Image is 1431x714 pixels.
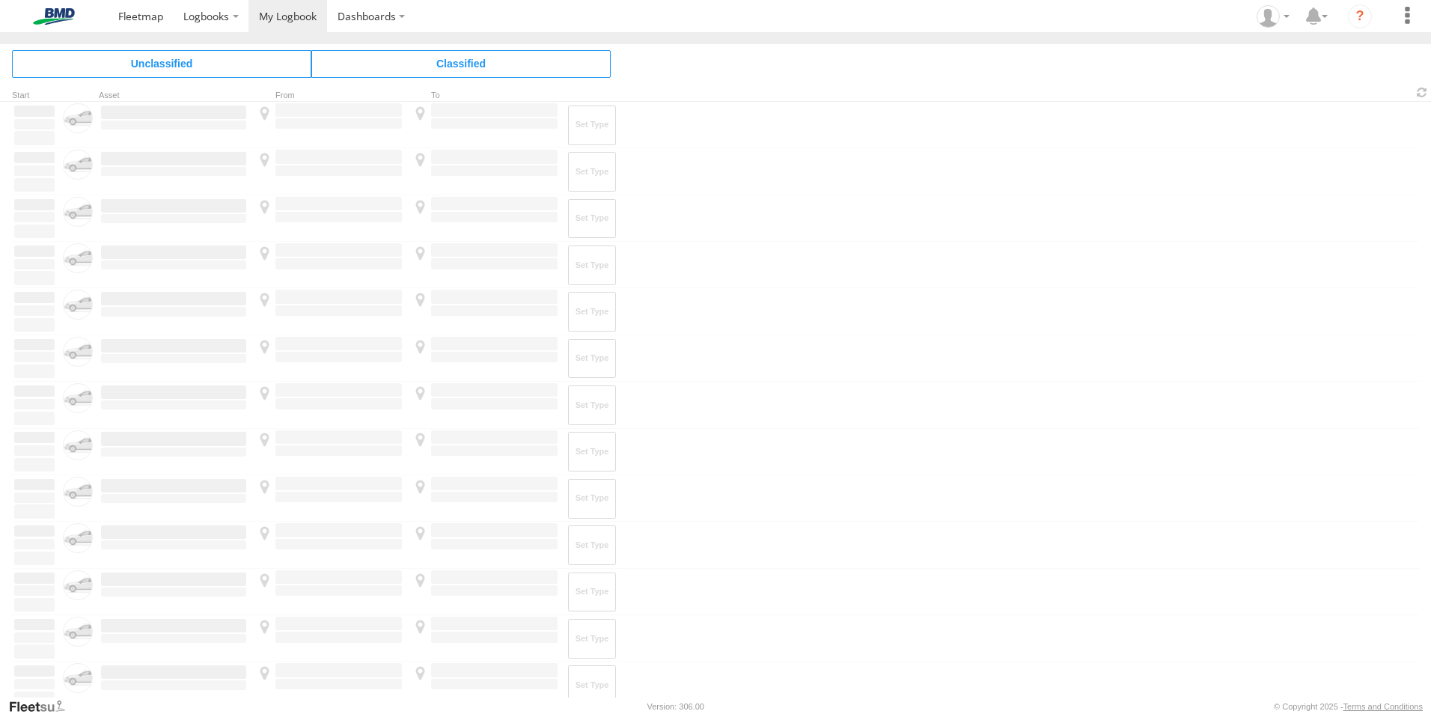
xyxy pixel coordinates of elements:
[12,50,311,77] span: Click to view Unclassified Trips
[311,50,611,77] span: Click to view Classified Trips
[1251,5,1295,28] div: Chris Brett
[8,699,77,714] a: Visit our Website
[12,92,57,100] div: Click to Sort
[99,92,248,100] div: Asset
[410,92,560,100] div: To
[1274,702,1423,711] div: © Copyright 2025 -
[15,8,93,25] img: bmd-logo.svg
[254,92,404,100] div: From
[1343,702,1423,711] a: Terms and Conditions
[1348,4,1372,28] i: ?
[647,702,704,711] div: Version: 306.00
[1413,85,1431,100] span: Refresh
